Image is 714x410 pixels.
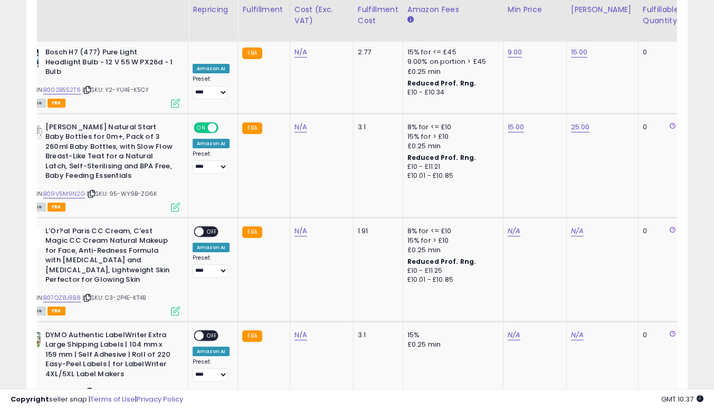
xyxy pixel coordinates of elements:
[195,123,208,132] span: ON
[294,47,307,58] a: N/A
[407,132,495,141] div: 15% for > £10
[11,395,183,405] div: seller snap | |
[193,358,230,382] div: Preset:
[193,347,230,356] div: Amazon AI
[661,394,703,404] span: 2025-09-16 10:37 GMT
[407,57,495,66] div: 9.00% on portion > £45
[242,330,262,342] small: FBA
[294,226,307,236] a: N/A
[407,79,477,88] b: Reduced Prof. Rng.
[193,4,233,15] div: Repricing
[137,394,183,404] a: Privacy Policy
[407,67,495,77] div: £0.25 min
[242,122,262,134] small: FBA
[358,226,395,236] div: 1.91
[407,330,495,340] div: 15%
[643,122,675,132] div: 0
[82,293,146,302] span: | SKU: C3-2P4E-KT4B
[571,226,584,236] a: N/A
[193,139,230,148] div: Amazon AI
[508,226,520,236] a: N/A
[47,203,65,212] span: FBA
[43,189,85,198] a: B09V5M9N2G
[508,330,520,340] a: N/A
[407,257,477,266] b: Reduced Prof. Rng.
[407,236,495,245] div: 15% for > £10
[508,122,525,132] a: 15.00
[407,15,414,25] small: Amazon Fees.
[43,293,81,302] a: B07QZ8JRB8
[407,47,495,57] div: 15% for <= £45
[508,47,522,58] a: 9.00
[358,122,395,132] div: 3.1
[358,47,395,57] div: 2.77
[242,226,262,238] small: FBA
[571,330,584,340] a: N/A
[508,4,562,15] div: Min Price
[204,227,221,236] span: OFF
[407,88,495,97] div: £10 - £10.34
[45,122,174,184] b: [PERSON_NAME] Natural Start Baby Bottles for 0m+, Pack of 3 260ml Baby Bottles, with Slow Flow Br...
[643,330,675,340] div: 0
[294,4,349,26] div: Cost (Exc. VAT)
[643,226,675,236] div: 0
[45,47,174,80] b: Bosch H7 (477) Pure Light Headlight Bulb - 12 V 55 W PX26d - 1 Bulb
[407,153,477,162] b: Reduced Prof. Rng.
[358,330,395,340] div: 3.1
[193,150,230,174] div: Preset:
[407,245,495,255] div: £0.25 min
[407,163,495,171] div: £10 - £11.21
[87,189,157,198] span: | SKU: 95-WY9B-ZG6K
[643,47,675,57] div: 0
[11,394,49,404] strong: Copyright
[643,4,679,26] div: Fulfillable Quantity
[193,75,230,99] div: Preset:
[217,123,234,132] span: OFF
[294,122,307,132] a: N/A
[407,4,499,15] div: Amazon Fees
[571,47,588,58] a: 15.00
[407,171,495,180] div: £10.01 - £10.85
[45,330,174,382] b: DYMO Authentic LabelWriter Extra Large Shipping Labels | 104 mm x 159 mm | Self Adhesive | Roll o...
[407,226,495,236] div: 8% for <= £10
[43,85,81,94] a: B002B552T6
[193,243,230,252] div: Amazon AI
[242,4,285,15] div: Fulfillment
[571,4,634,15] div: [PERSON_NAME]
[47,99,65,108] span: FBA
[407,266,495,275] div: £10 - £11.25
[45,226,174,288] b: L'Or?al Paris CC Cream, C'est Magic CC Cream Natural Makeup for Face, Anti-Redness Formula with [...
[407,122,495,132] div: 8% for <= £10
[47,307,65,316] span: FBA
[19,4,184,15] div: Title
[407,340,495,349] div: £0.25 min
[358,4,398,26] div: Fulfillment Cost
[193,64,230,73] div: Amazon AI
[407,275,495,284] div: £10.01 - £10.85
[193,254,230,278] div: Preset:
[204,331,221,340] span: OFF
[90,394,135,404] a: Terms of Use
[82,85,149,94] span: | SKU: Y2-YU4E-K5CY
[407,141,495,151] div: £0.25 min
[294,330,307,340] a: N/A
[571,122,590,132] a: 25.00
[242,47,262,59] small: FBA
